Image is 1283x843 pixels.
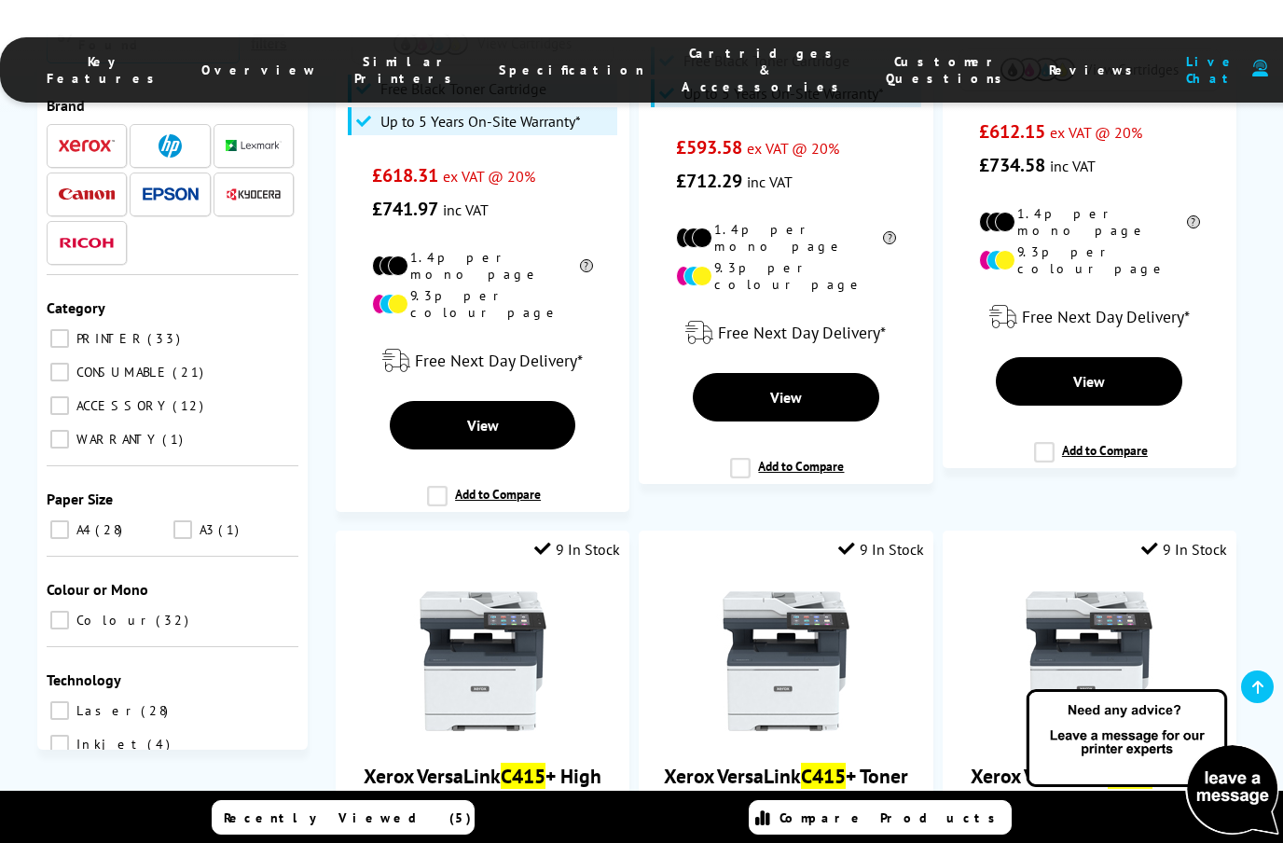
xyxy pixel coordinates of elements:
span: A4 [72,521,93,538]
a: View [390,401,576,449]
a: View [693,373,879,421]
span: inc VAT [443,200,489,219]
span: View [770,388,802,407]
img: Kyocera [226,187,282,201]
span: Recently Viewed (5) [224,809,472,826]
label: Add to Compare [427,486,541,521]
img: Ricoh [59,238,115,248]
div: 9 In Stock [534,540,620,559]
span: Specification [499,62,644,78]
div: 9 In Stock [1141,540,1227,559]
span: Key Features [47,53,164,87]
span: 1 [162,431,187,448]
img: Xerox-VersaLink-C415-Front-Main-Small.jpg [1019,591,1159,731]
span: Cartridges & Accessories [682,45,848,95]
input: PRINTER 33 [50,329,69,348]
span: A3 [195,521,216,538]
li: 9.3p per colour page [979,243,1199,277]
span: Free Next Day Delivery* [718,322,886,343]
span: inc VAT [747,173,793,191]
span: 33 [147,330,185,347]
input: A4 28 [50,520,69,539]
label: Add to Compare [1034,442,1148,477]
span: 21 [172,364,208,380]
img: user-headset-duotone.svg [1252,60,1268,77]
span: £612.15 [979,119,1045,144]
span: 28 [95,521,127,538]
li: 1.4p per mono page [979,205,1199,239]
li: 1.4p per mono page [372,249,592,283]
span: ex VAT @ 20% [1050,123,1142,142]
input: A3 1 [173,520,192,539]
span: £712.29 [676,169,742,193]
input: Colour 32 [50,611,69,629]
span: Up to 5 Years On-Site Warranty* [380,112,581,131]
input: CONSUMABLE 21 [50,363,69,381]
li: 9.3p per colour page [372,287,592,321]
span: Reviews [1049,62,1142,78]
span: ex VAT @ 20% [443,167,535,186]
span: Overview [201,62,317,78]
span: Free Next Day Delivery* [1022,306,1190,327]
span: £618.31 [372,163,438,187]
span: £734.58 [979,153,1045,177]
span: Compare Products [779,809,1005,826]
a: Compare Products [749,800,1012,835]
span: Inkjet [72,736,145,753]
span: 28 [141,702,172,719]
span: CONSUMABLE [72,364,171,380]
span: Customer Questions [886,53,1012,87]
span: Colour or Mono [47,580,148,599]
img: Xerox-VersaLink-C415-Front-Main-Small.jpg [716,591,856,731]
span: £741.97 [372,197,438,221]
span: 4 [147,736,174,753]
label: Add to Compare [730,458,844,493]
img: Canon [59,188,115,200]
input: Laser 28 [50,701,69,720]
span: Free Next Day Delivery* [415,350,583,371]
img: Lexmark [226,141,282,152]
span: Live Chat [1180,53,1243,87]
span: ACCESSORY [72,397,171,414]
span: Technology [47,670,121,689]
img: Open Live Chat window [1022,686,1283,839]
span: View [467,416,499,435]
div: 9 In Stock [838,540,924,559]
img: Xerox-VersaLink-C415-Front-Main-Small.jpg [413,591,553,731]
span: £593.58 [676,135,742,159]
span: 12 [172,397,208,414]
span: 1 [218,521,243,538]
li: 1.4p per mono page [676,221,896,255]
mark: C415 [801,763,846,789]
span: View [1073,372,1105,391]
span: inc VAT [1050,157,1096,175]
a: Xerox VersaLinkC415+ High Capacity Black Toner Cartridge (10,500 Pages) [352,763,614,841]
span: Laser [72,702,139,719]
span: PRINTER [72,330,145,347]
span: Paper Size [47,490,113,508]
span: WARRANTY [72,431,160,448]
span: ex VAT @ 20% [747,139,839,158]
span: 32 [156,612,193,629]
span: Colour [72,612,154,629]
input: ACCESSORY 12 [50,396,69,415]
div: modal_delivery [648,307,924,359]
li: 9.3p per colour page [676,259,896,293]
input: WARRANTY 1 [50,430,69,449]
div: modal_delivery [952,291,1228,343]
img: HP [159,134,182,158]
a: Xerox VersaLinkC415+ Toner Value Pack CMY (2,000 Pages) K (2,400 Pages) [657,763,914,841]
img: Epson [143,187,199,201]
div: modal_delivery [345,335,621,387]
span: Similar Printers [354,53,462,87]
a: View [996,357,1182,406]
img: Xerox [59,140,115,153]
a: Recently Viewed (5) [212,800,475,835]
mark: C415 [501,763,545,789]
span: Category [47,298,105,317]
input: Inkjet 4 [50,735,69,753]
